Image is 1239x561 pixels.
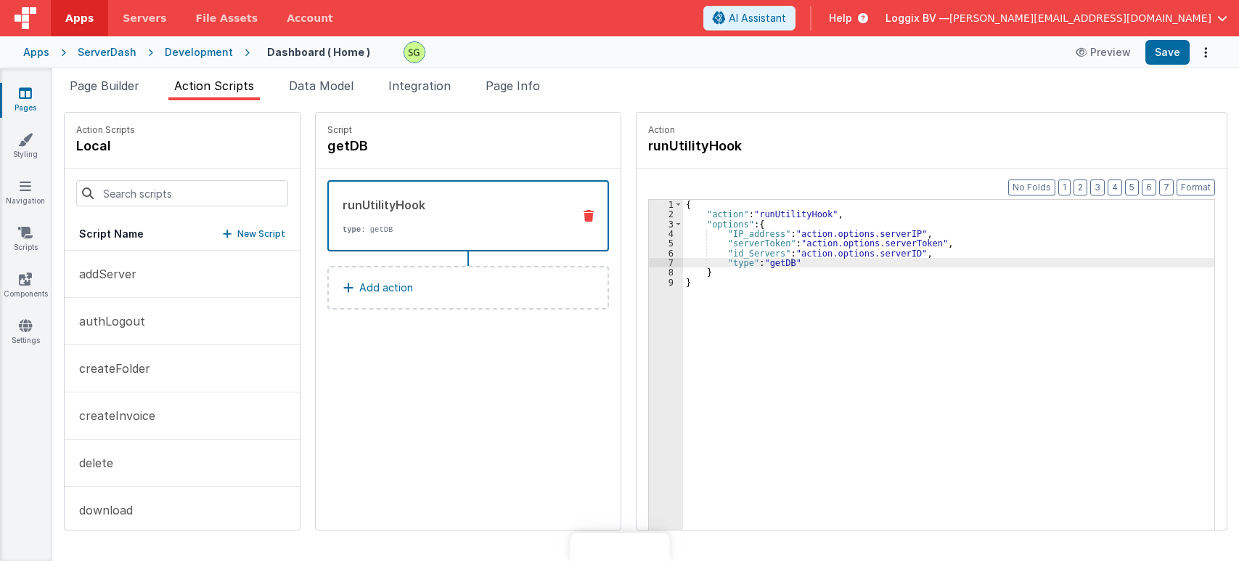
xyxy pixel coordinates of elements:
span: Page Info [486,78,540,93]
button: 4 [1108,179,1122,195]
button: Add action [327,266,609,310]
span: Loggix BV — [886,11,949,25]
span: Data Model [289,78,353,93]
p: createFolder [70,360,150,377]
span: File Assets [196,11,258,25]
input: Search scripts [76,180,288,206]
span: Page Builder [70,78,139,93]
p: createInvoice [70,407,155,424]
button: delete [65,440,300,487]
span: Apps [65,11,94,25]
button: 2 [1074,179,1087,195]
div: 4 [649,229,683,238]
p: download [70,501,133,519]
p: Script [327,124,609,136]
h5: Script Name [79,227,144,241]
span: Help [829,11,852,25]
span: Integration [388,78,451,93]
button: download [65,487,300,534]
div: 3 [649,219,683,229]
h4: getDB [327,136,545,156]
div: 6 [649,249,683,258]
button: addServer [65,251,300,298]
button: 3 [1090,179,1105,195]
span: Action Scripts [174,78,254,93]
div: 8 [649,267,683,277]
button: 1 [1058,179,1071,195]
h4: Dashboard ( Home ) [267,47,370,57]
div: 9 [649,278,683,287]
p: : getDB [343,224,561,235]
span: AI Assistant [729,11,786,25]
button: Options [1195,42,1216,62]
button: createInvoice [65,392,300,440]
button: createFolder [65,345,300,392]
div: 1 [649,200,683,209]
strong: type [343,225,361,234]
div: 5 [649,238,683,248]
div: 2 [649,209,683,219]
p: Action [648,124,1215,136]
button: Preview [1067,41,1140,64]
p: Action Scripts [76,124,135,136]
span: Servers [123,11,166,25]
p: delete [70,454,113,472]
button: 5 [1125,179,1139,195]
p: addServer [70,265,136,283]
div: runUtilityHook [343,196,561,214]
p: Add action [359,279,413,296]
span: [PERSON_NAME][EMAIL_ADDRESS][DOMAIN_NAME] [949,11,1211,25]
button: Save [1145,40,1190,65]
p: New Script [237,227,285,241]
button: Format [1177,179,1215,195]
h4: local [76,136,135,156]
div: ServerDash [78,45,136,60]
button: Loggix BV — [PERSON_NAME][EMAIL_ADDRESS][DOMAIN_NAME] [886,11,1227,25]
button: authLogout [65,298,300,345]
div: Apps [23,45,49,60]
button: 6 [1142,179,1156,195]
div: Development [165,45,233,60]
button: No Folds [1008,179,1055,195]
p: authLogout [70,312,145,330]
button: New Script [223,227,285,241]
img: 497ae24fd84173162a2d7363e3b2f127 [404,42,425,62]
div: 7 [649,258,683,267]
button: 7 [1159,179,1174,195]
h4: runUtilityHook [648,136,866,156]
button: AI Assistant [703,6,796,31]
